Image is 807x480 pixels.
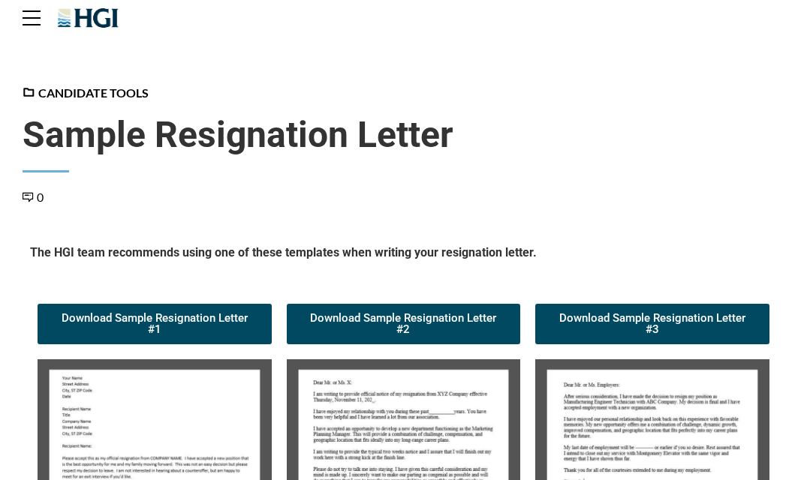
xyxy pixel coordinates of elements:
span: Download Sample Resignation Letter #2 [305,313,503,335]
span: Download Sample Resignation Letter #3 [553,313,751,335]
a: 0 [23,190,44,204]
a: Download Sample Resignation Letter #3 [535,304,769,344]
a: Candidate Tools [23,85,149,100]
span: Download Sample Resignation Letter #1 [56,313,254,335]
a: Download Sample Resignation Letter #1 [38,304,272,344]
span: Sample Resignation Letter [23,113,784,157]
h5: The HGI team recommends using one of these templates when writing your resignation letter. [30,244,777,266]
a: Download Sample Resignation Letter #2 [287,304,521,344]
